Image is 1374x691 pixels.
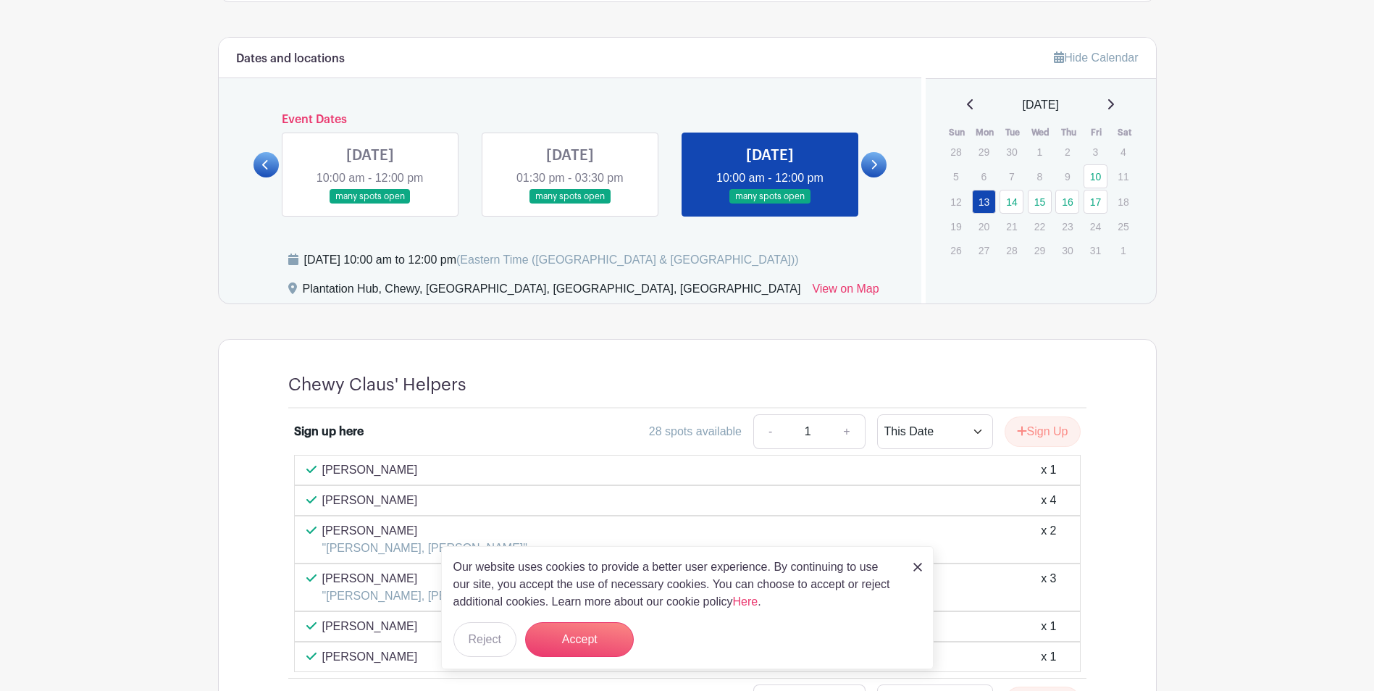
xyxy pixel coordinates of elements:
[322,648,418,666] p: [PERSON_NAME]
[1028,165,1052,188] p: 8
[972,215,996,238] p: 20
[1041,648,1056,666] div: x 1
[753,414,787,449] a: -
[1111,215,1135,238] p: 25
[972,165,996,188] p: 6
[288,374,466,395] h4: Chewy Claus' Helpers
[322,618,418,635] p: [PERSON_NAME]
[649,423,742,440] div: 28 spots available
[453,622,516,657] button: Reject
[1111,141,1135,163] p: 4
[1005,416,1081,447] button: Sign Up
[972,239,996,261] p: 27
[1000,239,1023,261] p: 28
[972,141,996,163] p: 29
[236,52,345,66] h6: Dates and locations
[1055,190,1079,214] a: 16
[829,414,865,449] a: +
[812,280,879,303] a: View on Map
[322,461,418,479] p: [PERSON_NAME]
[1041,618,1056,635] div: x 1
[944,215,968,238] p: 19
[525,622,634,657] button: Accept
[1027,125,1055,140] th: Wed
[1028,141,1052,163] p: 1
[304,251,799,269] div: [DATE] 10:00 am to 12:00 pm
[322,587,629,605] p: "[PERSON_NAME], [PERSON_NAME], [PERSON_NAME]"
[913,563,922,571] img: close_button-5f87c8562297e5c2d7936805f587ecaba9071eb48480494691a3f1689db116b3.svg
[1084,190,1107,214] a: 17
[1110,125,1139,140] th: Sat
[322,522,527,540] p: [PERSON_NAME]
[1028,215,1052,238] p: 22
[1055,125,1083,140] th: Thu
[1023,96,1059,114] span: [DATE]
[322,540,527,557] p: "[PERSON_NAME], [PERSON_NAME]"
[303,280,801,303] div: Plantation Hub, Chewy, [GEOGRAPHIC_DATA], [GEOGRAPHIC_DATA], [GEOGRAPHIC_DATA]
[1054,51,1138,64] a: Hide Calendar
[971,125,1000,140] th: Mon
[322,492,418,509] p: [PERSON_NAME]
[1028,190,1052,214] a: 15
[1000,190,1023,214] a: 14
[1041,461,1056,479] div: x 1
[1000,215,1023,238] p: 21
[733,595,758,608] a: Here
[1028,239,1052,261] p: 29
[279,113,862,127] h6: Event Dates
[1000,165,1023,188] p: 7
[1111,190,1135,213] p: 18
[1041,570,1056,605] div: x 3
[972,190,996,214] a: 13
[322,570,629,587] p: [PERSON_NAME]
[456,254,799,266] span: (Eastern Time ([GEOGRAPHIC_DATA] & [GEOGRAPHIC_DATA]))
[1000,141,1023,163] p: 30
[1041,522,1056,557] div: x 2
[294,423,364,440] div: Sign up here
[1041,492,1056,509] div: x 4
[1111,165,1135,188] p: 11
[943,125,971,140] th: Sun
[1055,239,1079,261] p: 30
[1084,239,1107,261] p: 31
[1083,125,1111,140] th: Fri
[999,125,1027,140] th: Tue
[1111,239,1135,261] p: 1
[1055,141,1079,163] p: 2
[1055,165,1079,188] p: 9
[944,141,968,163] p: 28
[944,190,968,213] p: 12
[944,165,968,188] p: 5
[453,558,898,611] p: Our website uses cookies to provide a better user experience. By continuing to use our site, you ...
[944,239,968,261] p: 26
[1084,164,1107,188] a: 10
[1084,141,1107,163] p: 3
[1055,215,1079,238] p: 23
[1084,215,1107,238] p: 24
